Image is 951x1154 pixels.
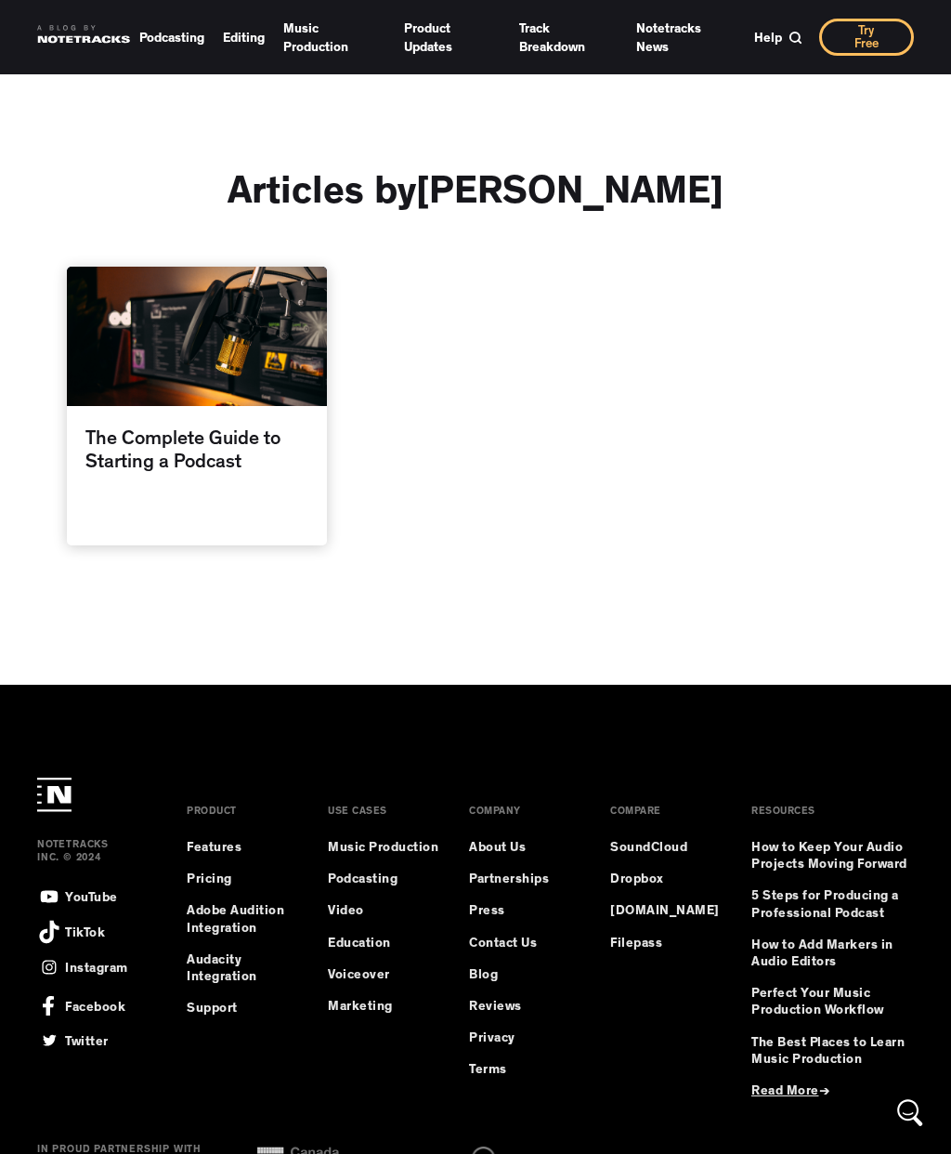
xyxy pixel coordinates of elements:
[469,840,580,857] a: About Us
[15,146,305,241] div: Hey there! Thanks for checking out the Notetracks blog. Are you using Notetracks to manage audio ...
[297,403,357,444] div: 1-24
[751,807,914,840] div: RESOURCES
[469,999,580,1016] a: Reviews
[319,601,348,631] button: Send a message…
[228,171,416,220] h1: Articles by
[37,990,123,1016] a: Facebook
[187,807,298,840] div: PRODUCT
[751,1085,819,1098] span: Read More
[469,903,580,920] a: Press
[469,1030,580,1047] a: Privacy
[312,414,342,433] div: 1-24
[30,322,290,377] div: Let's see! To ensure we connect you with the right person, how many people work at your company?
[53,10,83,40] img: Profile image for Operator
[328,840,439,857] a: Music Production
[15,256,357,311] div: user says…
[15,519,357,619] div: Operator says…
[610,807,722,840] div: COMPARE
[15,519,305,578] div: What's you email address in case we get disconnected?Operator • Just now
[328,903,439,920] a: Video
[16,594,356,638] textarea: Message…
[610,840,722,857] a: SoundCloud
[65,990,125,1016] div: Facebook
[187,903,298,937] a: Adobe Audition Integration
[751,1035,914,1069] a: The Best Places to Learn Music Production
[12,7,47,43] button: go back
[139,24,204,51] a: Podcasting
[754,24,782,51] a: Help
[610,872,722,888] a: Dropbox
[223,24,265,51] a: Editing
[15,403,357,459] div: user says…
[888,1091,932,1135] iframe: Intercom live chat
[37,840,123,885] div: NOTETRACKS INC. © 2024
[328,967,439,984] a: Voiceover
[67,267,327,545] a: The Complete Guide to Starting a Podcast
[326,7,359,41] div: Close
[223,256,357,296] div: No, should I be?
[469,967,580,984] a: Blog
[15,146,357,256] div: Operator says…
[291,7,326,43] button: Home
[15,311,305,388] div: Let's see! To ensure we connect you with the right person, how many people work at your company?
[819,19,914,56] a: Try Free
[328,936,439,952] a: Education
[187,840,298,857] a: Features
[751,986,914,1019] a: Perfect Your Music Production Workflow
[30,582,142,593] div: Operator • Just now
[30,469,290,505] div: Great! One of our team members will join the chat shortly.
[30,157,290,229] div: Hey there! Thanks for checking out the Notetracks blog. Are you using Notetracks to manage audio ...
[328,872,439,888] a: Podcasting
[328,807,439,840] div: USE CASES
[15,458,305,517] div: Great! One of our team members will join the chat shortly.
[90,9,156,23] h1: Operator
[751,888,914,922] a: 5 Steps for Producing a Professional Podcast
[751,938,914,971] a: How to Add Markers in Audio Editors
[65,885,118,907] div: YouTube
[65,956,128,977] div: Instagram
[469,1062,580,1079] a: Terms
[259,609,274,623] button: Upload attachment
[469,872,580,888] a: Partnerships
[788,31,802,45] img: Search Bar
[37,1028,123,1052] a: Twitter
[469,807,580,840] div: COMPANY
[416,171,723,220] h1: [PERSON_NAME]
[283,15,385,60] a: Music Production
[65,1029,109,1051] div: Twitter
[37,955,123,979] a: Instagram
[67,406,327,518] div: The Complete Guide to Starting a Podcast
[15,311,357,403] div: Operator says…
[37,920,123,944] a: TikTok
[37,885,123,909] a: YouTube
[610,936,722,952] a: Filepass
[751,840,914,873] a: How to Keep Your Audio Projects Moving Forward
[187,1001,298,1017] a: Support
[65,921,105,942] div: TikTok
[610,903,722,920] a: [DOMAIN_NAME]
[187,872,298,888] a: Pricing
[187,952,298,986] a: Audacity Integration
[636,15,736,60] a: Notetracks News
[519,15,618,60] a: Track Breakdown
[751,1083,914,1100] a: Read More→
[289,609,304,623] button: Start recording
[90,23,231,42] p: The team can also help
[15,458,357,518] div: Operator says…
[404,15,501,60] a: Product Updates
[30,531,290,567] div: What's you email address in case we get disconnected?
[469,936,580,952] a: Contact Us
[328,999,439,1016] a: Marketing
[238,267,342,285] div: No, should I be?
